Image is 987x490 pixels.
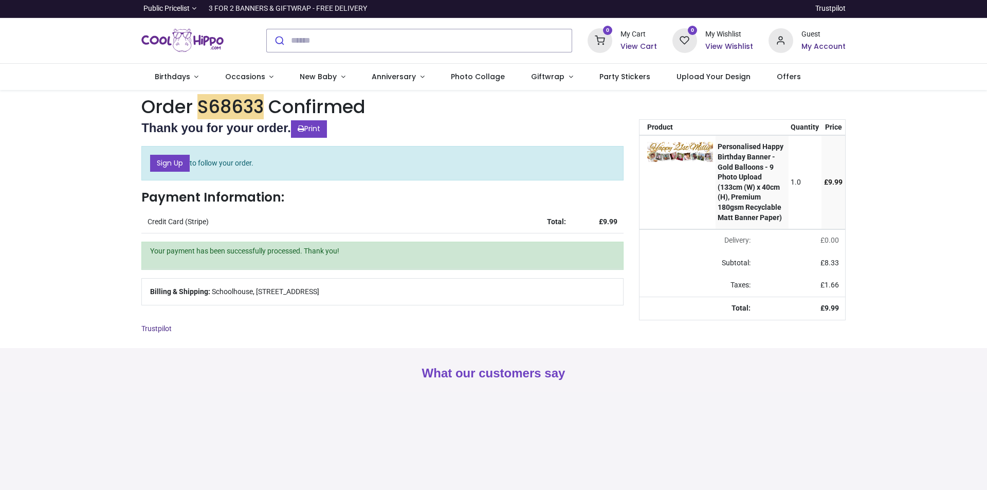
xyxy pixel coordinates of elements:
span: £ [820,259,839,267]
b: Billing & Shipping: [150,287,210,296]
span: £ [820,281,839,289]
a: Giftwrap [518,64,586,90]
a: Logo of Cool Hippo [141,26,224,55]
a: Sign Up [150,155,190,172]
p: to follow your order. [141,146,624,181]
span: Occasions [225,71,265,82]
a: Anniversary [358,64,437,90]
td: Subtotal: [639,252,757,275]
td: Credit Card (Stripe) [141,211,521,233]
strong: Payment Information: [141,188,284,206]
a: 0 [672,35,697,44]
div: Guest [801,29,846,40]
a: Public Pricelist [141,4,196,14]
span: New Baby [300,71,337,82]
span: Public Pricelist [143,4,190,14]
span: 9.99 [825,304,839,312]
th: Quantity [789,120,822,135]
a: Birthdays [141,64,212,90]
div: 3 FOR 2 BANNERS & GIFTWRAP - FREE DELIVERY [209,4,367,14]
span: Photo Collage [451,71,505,82]
span: 9.99 [828,178,843,186]
strong: Personalised Happy Birthday Banner - Gold Balloons - 9 Photo Upload (133cm (W) x 40cm (H), Premiu... [718,142,783,221]
button: Submit [267,29,291,52]
img: Cool Hippo [141,26,224,55]
a: My Account [801,42,846,52]
span: Offers [777,71,801,82]
strong: Total: [547,217,566,226]
a: New Baby [287,64,359,90]
span: 9.99 [603,217,617,226]
td: Taxes: [639,274,757,297]
strong: £ [599,217,617,226]
a: View Cart [620,42,657,52]
span: Anniversary [372,71,416,82]
a: View Wishlist [705,42,753,52]
a: Print [291,120,327,138]
span: 1.66 [825,281,839,289]
h2: What our customers say [141,365,846,382]
span: 0.00 [825,236,839,244]
div: My Wishlist [705,29,753,40]
a: Occasions [212,64,287,90]
span: Order [141,94,193,119]
sup: 0 [688,26,698,35]
span: Birthdays [155,71,190,82]
div: My Cart [620,29,657,40]
span: Confirmed [268,94,365,119]
div: 1.0 [791,177,819,188]
th: Price [821,120,845,135]
span: £ [820,236,839,244]
span: Upload Your Design [677,71,751,82]
strong: Total: [732,304,751,312]
strong: £ [820,304,839,312]
a: 0 [588,35,612,44]
em: S68633 [197,94,264,119]
span: Giftwrap [531,71,564,82]
span: £ [824,178,843,186]
a: Trustpilot [141,324,172,333]
a: Trustpilot [815,4,846,14]
span: Party Stickers [599,71,650,82]
th: Product [639,120,716,135]
p: Your payment has been successfully processed. Thank you! [150,246,615,257]
span: Schoolhouse, [STREET_ADDRESS] [212,287,319,297]
img: 9QjAqbAAAABklEQVQDALD6DwHj3P+rAAAAAElFTkSuQmCC [647,142,713,161]
h2: Thank you for your order. [141,119,624,137]
sup: 0 [603,26,613,35]
td: Delivery will be updated after choosing a new delivery method [639,229,757,252]
span: 8.33 [825,259,839,267]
